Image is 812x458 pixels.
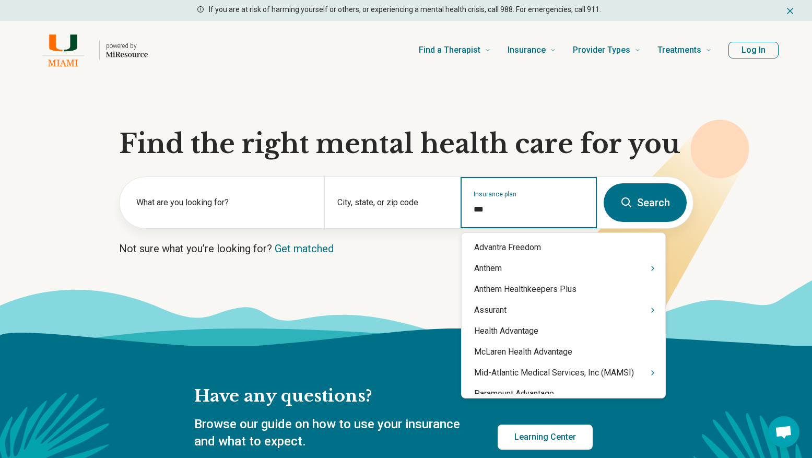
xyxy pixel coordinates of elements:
a: Learning Center [498,425,593,450]
p: Browse our guide on how to use your insurance and what to expect. [194,416,473,451]
button: Search [604,183,687,222]
p: powered by [106,42,148,50]
label: What are you looking for? [136,196,312,209]
div: Anthem [462,258,665,279]
p: If you are at risk of harming yourself or others, or experiencing a mental health crisis, call 98... [209,4,601,15]
div: Mid-Atlantic Medical Services, Inc (MAMSI) [462,362,665,383]
div: Health Advantage [462,321,665,342]
h2: Have any questions? [194,385,593,407]
button: Log In [728,42,779,58]
span: Find a Therapist [419,43,480,57]
span: Provider Types [573,43,630,57]
a: Home page [33,33,148,67]
h1: Find the right mental health care for you [119,128,693,160]
span: Treatments [657,43,701,57]
div: Open chat [768,416,799,448]
a: Get matched [275,242,334,255]
div: Advantra Freedom [462,237,665,258]
div: Paramount Advantage [462,383,665,404]
span: Insurance [508,43,546,57]
div: Assurant [462,300,665,321]
div: Suggestions [462,237,665,394]
button: Dismiss [785,4,795,17]
div: Anthem Healthkeepers Plus [462,279,665,300]
p: Not sure what you’re looking for? [119,241,693,256]
div: McLaren Health Advantage [462,342,665,362]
